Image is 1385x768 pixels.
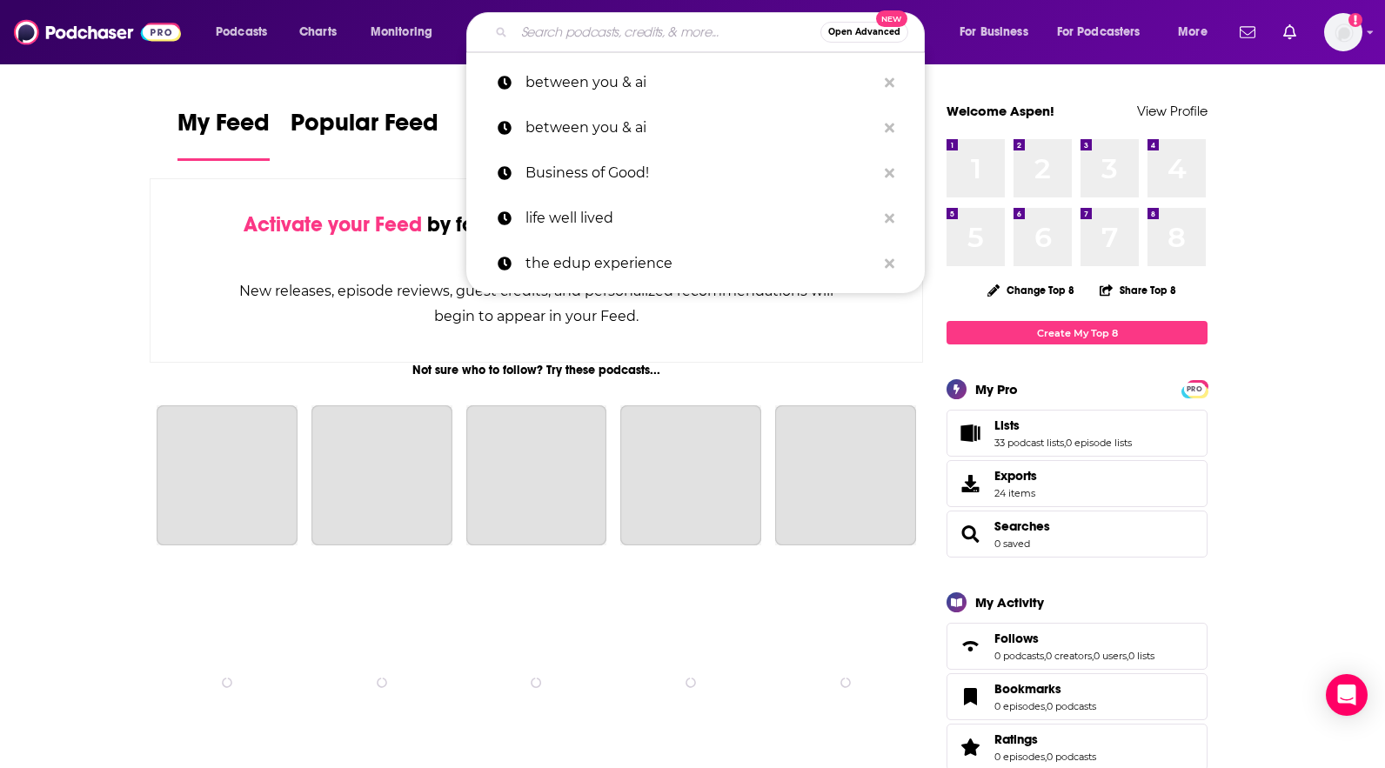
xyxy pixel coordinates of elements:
[947,511,1208,558] span: Searches
[975,594,1044,611] div: My Activity
[466,60,925,105] a: between you & ai
[358,18,455,46] button: open menu
[994,468,1037,484] span: Exports
[1066,437,1132,449] a: 0 episode lists
[1044,650,1046,662] span: ,
[953,522,987,546] a: Searches
[1099,273,1177,307] button: Share Top 8
[514,18,820,46] input: Search podcasts, credits, & more...
[975,381,1018,397] div: My Pro
[994,650,1044,662] a: 0 podcasts
[994,681,1061,697] span: Bookmarks
[953,471,987,496] span: Exports
[775,405,916,546] a: My Favorite Murder with Karen Kilgariff and Georgia Hardstark
[150,363,923,377] div: Not sure who to follow? Try these podcasts...
[820,22,908,43] button: Open AdvancedNew
[371,20,432,44] span: Monitoring
[994,751,1045,763] a: 0 episodes
[1057,20,1141,44] span: For Podcasters
[157,405,298,546] a: The Joe Rogan Experience
[1092,650,1094,662] span: ,
[1326,674,1368,716] div: Open Intercom Messenger
[994,518,1050,534] a: Searches
[960,20,1028,44] span: For Business
[14,16,181,49] img: Podchaser - Follow, Share and Rate Podcasts
[1128,650,1154,662] a: 0 lists
[947,103,1054,119] a: Welcome Aspen!
[994,631,1154,646] a: Follows
[466,196,925,241] a: life well lived
[994,731,1096,747] a: Ratings
[1324,13,1362,51] span: Logged in as aspenm13
[1045,751,1047,763] span: ,
[977,279,1085,301] button: Change Top 8
[466,105,925,150] a: between you & ai
[953,735,987,759] a: Ratings
[1064,437,1066,449] span: ,
[947,18,1050,46] button: open menu
[1094,650,1127,662] a: 0 users
[1046,650,1092,662] a: 0 creators
[994,417,1132,433] a: Lists
[1276,17,1303,47] a: Show notifications dropdown
[953,685,987,709] a: Bookmarks
[994,631,1039,646] span: Follows
[994,417,1020,433] span: Lists
[828,28,900,37] span: Open Advanced
[1047,751,1096,763] a: 0 podcasts
[177,108,270,148] span: My Feed
[1233,17,1262,47] a: Show notifications dropdown
[1324,13,1362,51] img: User Profile
[1166,18,1229,46] button: open menu
[994,538,1030,550] a: 0 saved
[216,20,267,44] span: Podcasts
[1184,383,1205,396] span: PRO
[525,105,876,150] p: between you & ai
[1137,103,1208,119] a: View Profile
[291,108,438,148] span: Popular Feed
[238,212,835,263] div: by following Podcasts, Creators, Lists, and other Users!
[299,20,337,44] span: Charts
[620,405,761,546] a: The Daily
[238,278,835,329] div: New releases, episode reviews, guest credits, and personalized recommendations will begin to appe...
[525,150,876,196] p: Business of Good!
[466,405,607,546] a: Planet Money
[947,623,1208,670] span: Follows
[1045,700,1047,712] span: ,
[525,196,876,241] p: life well lived
[525,60,876,105] p: between you & ai
[994,681,1096,697] a: Bookmarks
[994,437,1064,449] a: 33 podcast lists
[177,108,270,161] a: My Feed
[947,321,1208,344] a: Create My Top 8
[1127,650,1128,662] span: ,
[947,460,1208,507] a: Exports
[1348,13,1362,27] svg: Add a profile image
[244,211,422,237] span: Activate your Feed
[947,410,1208,457] span: Lists
[291,108,438,161] a: Popular Feed
[876,10,907,27] span: New
[311,405,452,546] a: This American Life
[994,487,1037,499] span: 24 items
[953,421,987,445] a: Lists
[204,18,290,46] button: open menu
[1178,20,1208,44] span: More
[994,700,1045,712] a: 0 episodes
[1184,382,1205,395] a: PRO
[953,634,987,658] a: Follows
[1047,700,1096,712] a: 0 podcasts
[483,12,941,52] div: Search podcasts, credits, & more...
[947,673,1208,720] span: Bookmarks
[466,150,925,196] a: Business of Good!
[1046,18,1166,46] button: open menu
[466,241,925,286] a: the edup experience
[1324,13,1362,51] button: Show profile menu
[525,241,876,286] p: the edup experience
[288,18,347,46] a: Charts
[994,731,1038,747] span: Ratings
